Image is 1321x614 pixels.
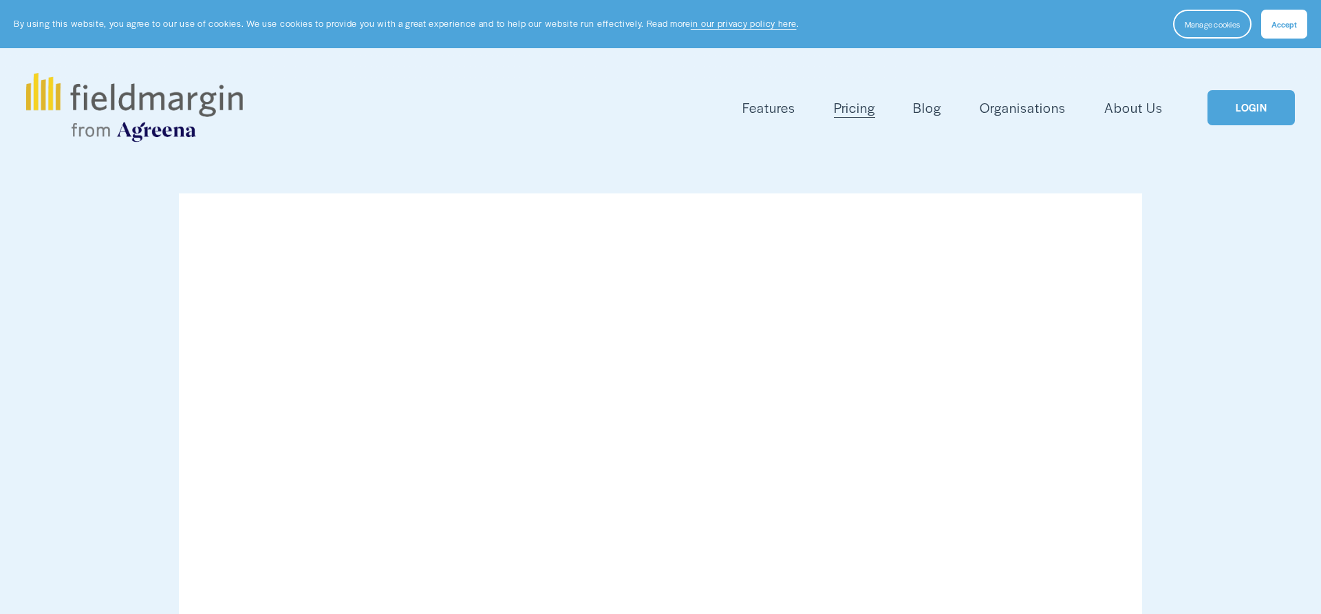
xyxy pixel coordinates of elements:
span: Accept [1271,19,1297,30]
a: LOGIN [1207,90,1294,125]
img: fieldmargin.com [26,73,242,142]
a: Organisations [980,96,1066,119]
a: Blog [913,96,941,119]
p: By using this website, you agree to our use of cookies. We use cookies to provide you with a grea... [14,17,799,30]
span: Features [742,98,795,118]
a: folder dropdown [742,96,795,119]
a: in our privacy policy here [691,17,797,30]
button: Accept [1261,10,1307,39]
button: Manage cookies [1173,10,1252,39]
a: Pricing [834,96,875,119]
span: Manage cookies [1185,19,1240,30]
a: About Us [1104,96,1163,119]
